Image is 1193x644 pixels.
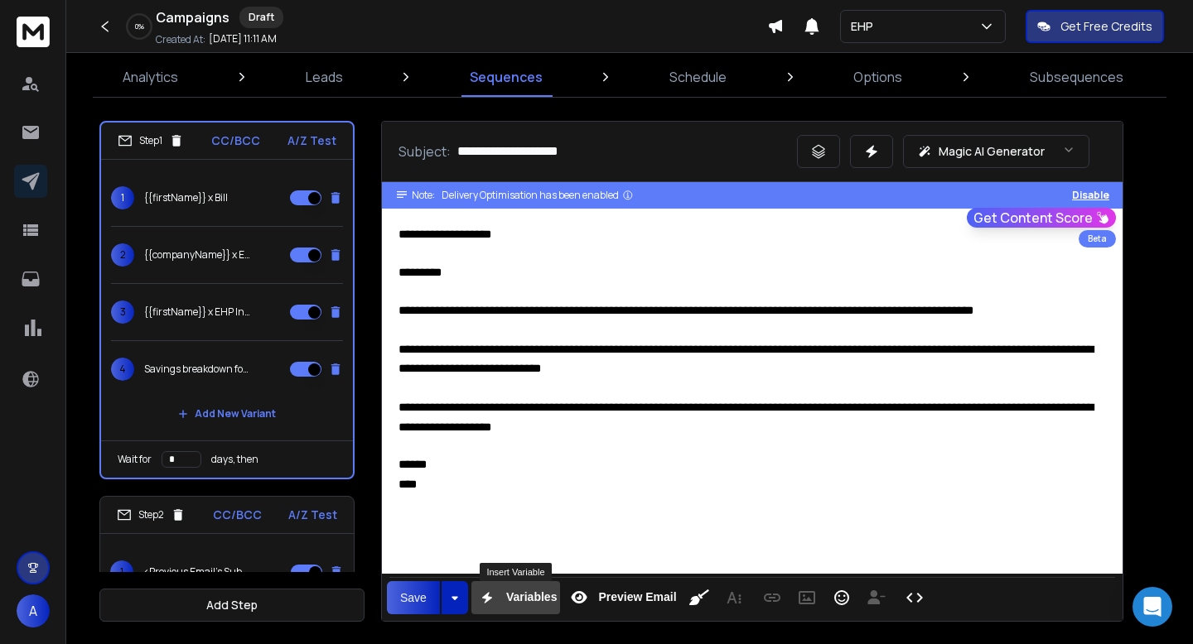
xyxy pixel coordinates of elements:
p: 0 % [135,22,144,31]
div: Draft [239,7,283,28]
span: Preview Email [595,590,679,604]
p: Created At: [156,33,205,46]
button: Get Free Credits [1026,10,1164,43]
button: A [17,594,50,627]
p: days, then [211,453,258,466]
a: Leads [296,57,353,97]
p: A/Z Test [288,507,337,523]
h1: Campaigns [156,7,229,27]
div: Insert Variable [480,563,551,581]
p: {{companyName}} x EHP Intro [144,248,250,262]
p: Subsequences [1030,67,1123,87]
p: {{firstName}} x EHP Intro [144,305,250,319]
button: Disable [1072,189,1109,202]
span: 1 [111,186,134,209]
button: Save [387,581,440,614]
span: Note: [412,189,435,202]
div: Delivery Optimisation has been enabled [442,189,634,202]
p: Leads [306,67,343,87]
button: Emoticons [826,581,857,614]
a: Schedule [659,57,737,97]
p: EHP [851,18,880,35]
p: [DATE] 11:11 AM [209,32,277,46]
div: Step 2 [117,507,186,522]
p: Wait for [118,453,152,466]
a: Analytics [113,57,188,97]
div: Open Intercom Messenger [1133,587,1172,627]
button: Insert Unsubscribe Link [861,581,892,614]
span: 2 [111,243,134,267]
button: Code View [899,581,930,614]
p: {{firstName}} x Bill [144,191,228,204]
button: Variables [471,581,561,614]
p: Sequences [470,67,543,87]
button: Add New Variant [165,397,289,430]
p: Savings breakdown for {{companyName}} [144,363,250,376]
a: Sequences [460,57,553,97]
p: Subject: [398,142,451,161]
a: Options [843,57,912,97]
p: Get Free Credits [1060,18,1152,35]
div: Step 1 [118,133,184,148]
button: Insert Link (⌘K) [756,581,788,614]
button: Preview Email [563,581,679,614]
button: Get Content Score [967,208,1116,228]
span: 4 [111,358,134,381]
span: 3 [111,300,134,324]
button: Add Step [99,589,365,622]
p: CC/BCC [213,507,262,523]
span: 1 [110,560,133,584]
div: Beta [1079,230,1116,248]
p: <Previous Email's Subject> [143,565,249,579]
button: More Text [718,581,750,614]
li: Step1CC/BCCA/Z Test1{{firstName}} x Bill2{{companyName}} x EHP Intro3{{firstName}} x EHP Intro4Sa... [99,121,355,479]
p: Magic AI Generator [939,143,1045,160]
p: Options [853,67,902,87]
button: Insert Image (⌘P) [791,581,823,614]
button: Magic AI Generator [903,135,1089,168]
a: Subsequences [1020,57,1133,97]
span: Variables [503,590,561,604]
p: A/Z Test [287,132,336,149]
button: Clean HTML [683,581,715,614]
p: Schedule [669,67,727,87]
p: Analytics [123,67,178,87]
p: CC/BCC [211,132,260,149]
